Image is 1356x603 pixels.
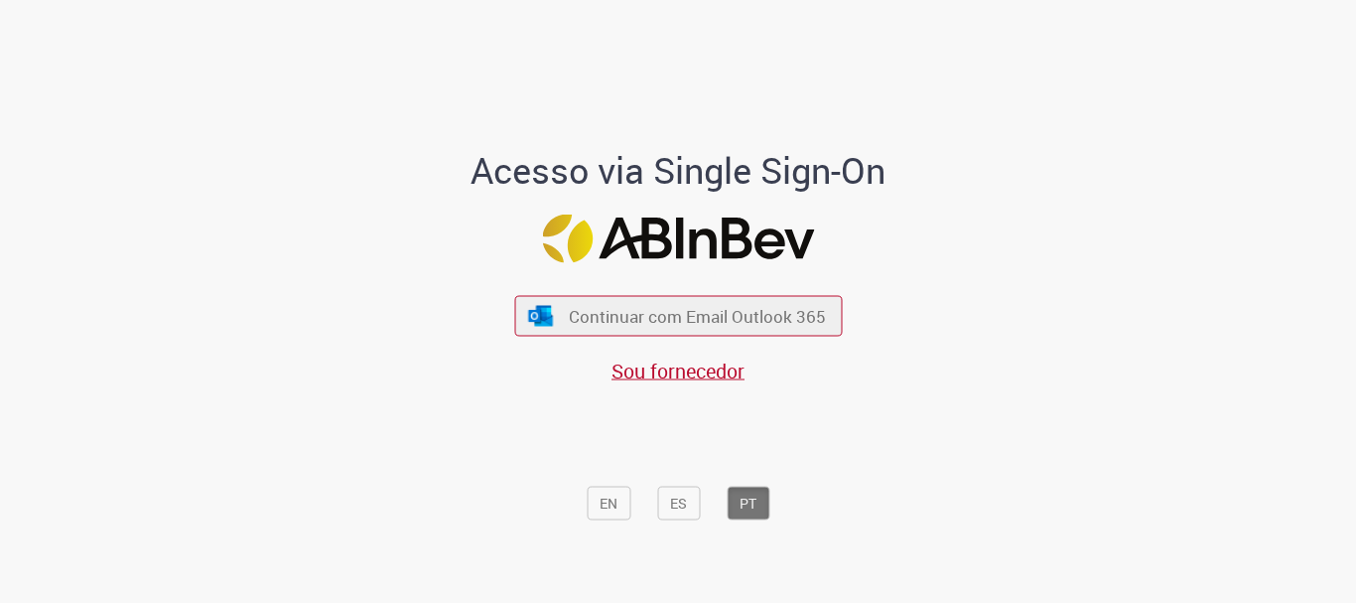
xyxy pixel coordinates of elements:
button: ES [657,487,700,521]
button: ícone Azure/Microsoft 360 Continuar com Email Outlook 365 [514,296,842,337]
img: Logo ABInBev [542,215,814,263]
button: EN [587,487,630,521]
h1: Acesso via Single Sign-On [403,151,954,191]
img: ícone Azure/Microsoft 360 [527,305,555,326]
a: Sou fornecedor [611,358,745,384]
button: PT [727,487,769,521]
span: Continuar com Email Outlook 365 [569,305,826,328]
